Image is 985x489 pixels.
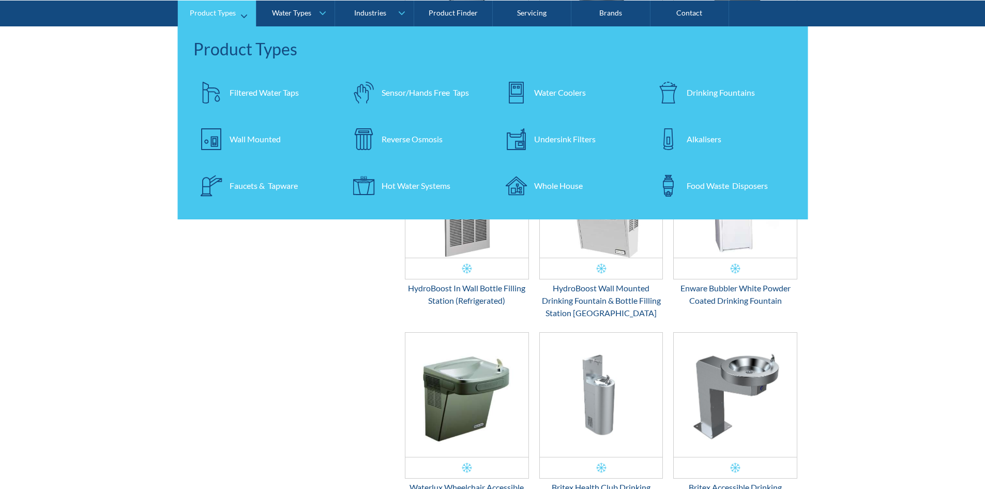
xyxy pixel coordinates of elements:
[193,36,793,61] div: Product Types
[539,282,663,319] div: HydroBoost Wall Mounted Drinking Fountain & Bottle Filling Station [GEOGRAPHIC_DATA]
[673,282,797,307] div: Enware Bubbler White Powder Coated Drinking Fountain
[193,167,336,203] a: Faucets & Tapware
[178,26,808,219] nav: Product Types
[540,333,663,457] img: Britex Health Club Drinking Fountain
[382,132,443,145] div: Reverse Osmosis
[230,86,299,98] div: Filtered Water Taps
[230,179,298,191] div: Faucets & Tapware
[539,133,663,319] a: HydroBoost Wall Mounted Drinking Fountain & Bottle Filling Station Vandal ResistantHydroBoost Wal...
[674,333,797,457] img: Britex Accessible Drinking Fountain
[345,167,488,203] a: Hot Water Systems
[650,74,793,110] a: Drinking Fountains
[193,74,336,110] a: Filtered Water Taps
[498,74,640,110] a: Water Coolers
[193,121,336,157] a: Wall Mounted
[382,86,469,98] div: Sensor/Hands Free Taps
[405,333,528,457] img: Waterlux Wheelchair Accessible Wall Mounted Drinking Fountain
[230,132,281,145] div: Wall Mounted
[405,282,529,307] div: HydroBoost In Wall Bottle Filling Station (Refrigerated)
[382,179,450,191] div: Hot Water Systems
[882,437,985,489] iframe: podium webchat widget bubble
[190,8,236,17] div: Product Types
[405,133,529,307] a: HydroBoost In Wall Bottle Filling Station (Refrigerated)HydroBoost In Wall Bottle Filling Station...
[650,121,793,157] a: Alkalisers
[534,132,596,145] div: Undersink Filters
[534,86,586,98] div: Water Coolers
[687,86,755,98] div: Drinking Fountains
[687,132,721,145] div: Alkalisers
[272,8,311,17] div: Water Types
[345,121,488,157] a: Reverse Osmosis
[673,133,797,307] a: Enware Bubbler White Powder Coated Drinking FountainEnware Bubbler White Powder Coated Drinking F...
[498,167,640,203] a: Whole House
[354,8,386,17] div: Industries
[498,121,640,157] a: Undersink Filters
[534,179,583,191] div: Whole House
[650,167,793,203] a: Food Waste Disposers
[687,179,768,191] div: Food Waste Disposers
[345,74,488,110] a: Sensor/Hands Free Taps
